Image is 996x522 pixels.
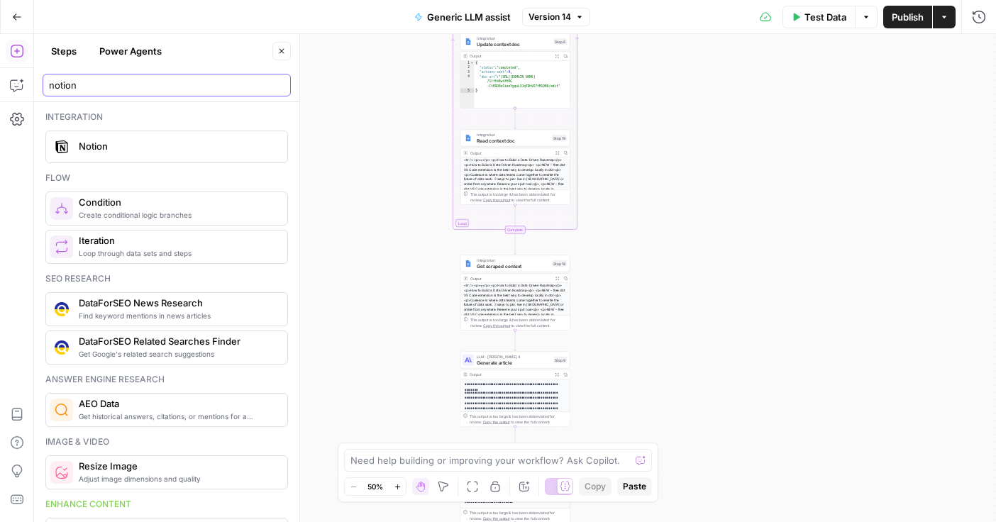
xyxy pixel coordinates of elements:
[79,195,276,209] span: Condition
[883,6,932,28] button: Publish
[553,38,567,45] div: Step 6
[55,340,69,355] img: 9u0p4zbvbrir7uayayktvs1v5eg0
[55,140,69,154] img: Notion_app_logo.png
[45,498,288,511] div: Enhance content
[460,226,570,234] div: Complete
[465,260,472,267] img: Instagram%20post%20-%201%201.png
[465,135,472,142] img: Instagram%20post%20-%201%201.png
[470,317,567,328] div: This output is too large & has been abbreviated for review. to view the full content.
[470,191,567,203] div: This output is too large & has been abbreviated for review. to view the full content.
[79,139,276,153] span: Notion
[552,260,567,267] div: Step 18
[45,373,288,386] div: Answer engine research
[79,348,276,360] span: Get Google's related search suggestions
[617,477,652,496] button: Paste
[460,283,570,365] div: <hr /> <p>=</p> <p>How to Build a Data-Driven Roadmap</p> <p>How to Build a Data-Driven Roadmap</...
[460,74,475,89] div: 4
[483,516,510,521] span: Copy the output
[529,11,571,23] span: Version 14
[406,6,519,28] button: Generic LLM assist
[477,262,549,270] span: Get scraped context
[460,255,570,331] div: IntegrationGet scraped contextStep 18Output<hr /> <p>=</p> <p>How to Build a Data-Driven Roadmap<...
[477,359,550,366] span: Generate article
[804,10,846,24] span: Test Data
[460,33,570,109] div: IntegrationUpdate context docStep 6Output{ "status":"completed", "actions_sent":4, "doc_url":"[UR...
[460,70,475,75] div: 3
[45,272,288,285] div: Seo research
[45,111,288,123] div: Integration
[470,53,550,59] div: Output
[79,209,276,221] span: Create conditional logic branches
[91,40,170,62] button: Power Agents
[79,310,276,321] span: Find keyword mentions in news articles
[552,135,567,141] div: Step 19
[579,477,612,496] button: Copy
[45,435,288,448] div: Image & video
[470,413,567,425] div: This output is too large & has been abbreviated for review. to view the full content.
[79,473,276,484] span: Adjust image dimensions and quality
[460,157,570,239] div: <hr /> <p>=</p> <p>How to Build a Data-Driven Roadmap</p> <p>How to Build a Data-Driven Roadmap</...
[514,109,516,129] g: Edge from step_6 to step_19
[585,480,606,493] span: Copy
[460,61,475,66] div: 1
[49,78,284,92] input: Search steps
[55,302,69,316] img: vjoh3p9kohnippxyp1brdnq6ymi1
[483,420,510,424] span: Copy the output
[477,354,550,360] span: LLM · [PERSON_NAME] 4
[477,137,549,144] span: Read context doc
[477,257,549,263] span: Integration
[892,10,924,24] span: Publish
[470,510,567,521] div: This output is too large & has been abbreviated for review. to view the full content.
[79,233,276,248] span: Iteration
[470,275,550,281] div: Output
[782,6,855,28] button: Test Data
[514,331,516,351] g: Edge from step_18 to step_9
[79,459,276,473] span: Resize Image
[505,226,526,234] div: Complete
[465,38,472,45] img: Instagram%20post%20-%201%201.png
[470,150,550,155] div: Output
[522,8,590,26] button: Version 14
[470,372,550,377] div: Output
[477,35,550,41] span: Integration
[623,480,646,493] span: Paste
[460,65,475,70] div: 2
[470,61,475,66] span: Toggle code folding, rows 1 through 5
[483,323,510,328] span: Copy the output
[79,248,276,259] span: Loop through data sets and steps
[553,357,567,363] div: Step 9
[45,172,288,184] div: Flow
[460,130,570,205] div: IntegrationRead context docStep 19Output<hr /> <p>=</p> <p>How to Build a Data-Driven Roadmap</p>...
[79,396,276,411] span: AEO Data
[477,132,549,138] span: Integration
[477,40,550,48] span: Update context doc
[43,40,85,62] button: Steps
[483,198,510,202] span: Copy the output
[79,334,276,348] span: DataForSEO Related Searches Finder
[79,411,276,422] span: Get historical answers, citations, or mentions for a question
[367,481,383,492] span: 50%
[460,89,475,94] div: 5
[514,427,516,448] g: Edge from step_9 to step_14
[427,10,511,24] span: Generic LLM assist
[79,296,276,310] span: DataForSEO News Research
[514,234,516,255] g: Edge from step_3-iteration-end to step_18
